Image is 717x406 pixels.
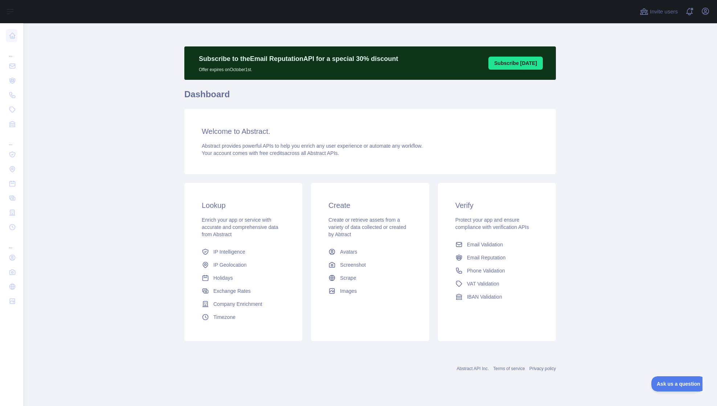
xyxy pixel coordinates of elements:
[467,267,505,274] span: Phone Validation
[638,6,679,17] button: Invite users
[213,287,251,295] span: Exchange Rates
[213,274,233,282] span: Holidays
[199,64,398,73] p: Offer expires on October 1st.
[340,274,356,282] span: Scrape
[325,245,414,258] a: Avatars
[650,8,678,16] span: Invite users
[325,258,414,271] a: Screenshot
[467,280,499,287] span: VAT Validation
[6,132,17,147] div: ...
[6,44,17,58] div: ...
[467,254,506,261] span: Email Reputation
[202,200,285,210] h3: Lookup
[452,290,541,303] a: IBAN Validation
[651,376,702,391] iframe: Toggle Customer Support
[452,277,541,290] a: VAT Validation
[199,284,288,298] a: Exchange Rates
[340,248,357,255] span: Avatars
[455,200,538,210] h3: Verify
[452,238,541,251] a: Email Validation
[213,261,247,268] span: IP Geolocation
[184,89,556,106] h1: Dashboard
[199,271,288,284] a: Holidays
[199,298,288,311] a: Company Enrichment
[452,264,541,277] a: Phone Validation
[340,287,357,295] span: Images
[325,271,414,284] a: Scrape
[467,241,503,248] span: Email Validation
[452,251,541,264] a: Email Reputation
[340,261,366,268] span: Screenshot
[213,248,245,255] span: IP Intelligence
[199,245,288,258] a: IP Intelligence
[467,293,502,300] span: IBAN Validation
[493,366,525,371] a: Terms of service
[259,150,284,156] span: free credits
[488,57,543,70] button: Subscribe [DATE]
[328,217,406,237] span: Create or retrieve assets from a variety of data collected or created by Abtract
[455,217,529,230] span: Protect your app and ensure compliance with verification APIs
[202,150,339,156] span: Your account comes with across all Abstract APIs.
[202,126,538,136] h3: Welcome to Abstract.
[328,200,411,210] h3: Create
[6,235,17,250] div: ...
[325,284,414,298] a: Images
[199,311,288,324] a: Timezone
[529,366,556,371] a: Privacy policy
[202,143,423,149] span: Abstract provides powerful APIs to help you enrich any user experience or automate any workflow.
[213,300,262,308] span: Company Enrichment
[199,54,398,64] p: Subscribe to the Email Reputation API for a special 30 % discount
[457,366,489,371] a: Abstract API Inc.
[213,313,235,321] span: Timezone
[199,258,288,271] a: IP Geolocation
[202,217,278,237] span: Enrich your app or service with accurate and comprehensive data from Abstract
